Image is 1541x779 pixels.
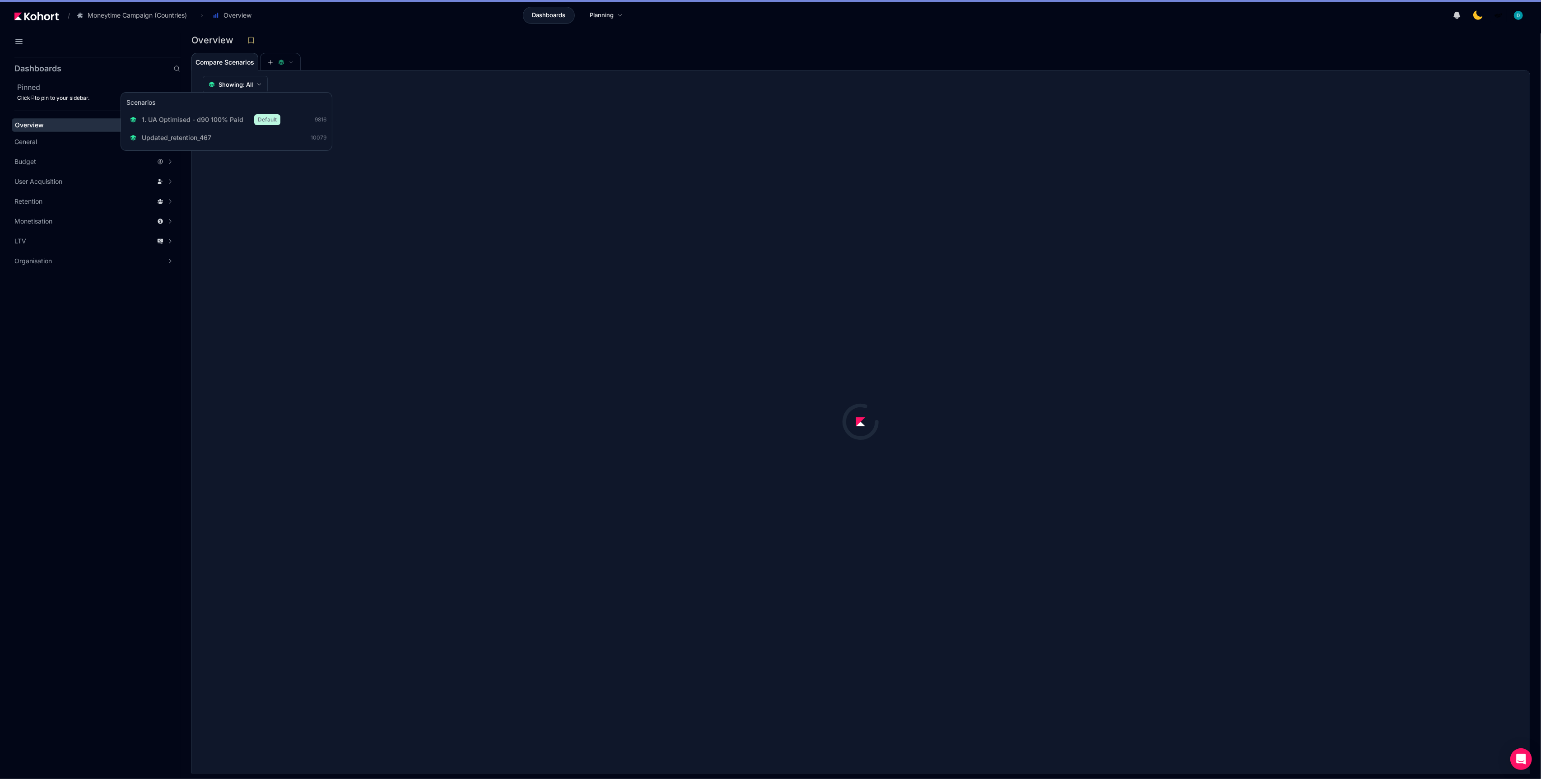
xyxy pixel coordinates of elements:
[315,116,326,123] span: 9816
[223,11,251,20] span: Overview
[311,134,326,141] span: 10079
[196,59,254,65] span: Compare Scenarios
[14,137,37,146] span: General
[199,12,205,19] span: ›
[142,133,211,142] span: Updated_retention_467
[14,177,62,186] span: User Acquisition
[14,157,36,166] span: Budget
[208,8,261,23] button: Overview
[61,11,70,20] span: /
[219,80,253,89] span: Showing: All
[17,94,181,102] div: Click to pin to your sidebar.
[191,36,239,45] h3: Overview
[1494,11,1503,20] img: logo_MoneyTimeLogo_1_20250619094856634230.png
[72,8,196,23] button: Moneytime Campaign (Countries)
[14,65,61,73] h2: Dashboards
[14,197,42,206] span: Retention
[15,121,44,129] span: Overview
[126,112,284,128] button: 1. UA Optimised - d90 100% PaidDefault
[14,237,26,246] span: LTV
[523,7,575,24] a: Dashboards
[14,12,59,20] img: Kohort logo
[142,115,243,124] span: 1. UA Optimised - d90 100% Paid
[126,98,155,109] h3: Scenarios
[590,11,614,20] span: Planning
[17,82,181,93] h2: Pinned
[203,76,268,93] button: Showing: All
[1510,748,1532,770] div: Open Intercom Messenger
[14,217,52,226] span: Monetisation
[532,11,565,20] span: Dashboards
[14,257,52,266] span: Organisation
[12,118,165,132] a: Overview
[126,131,220,145] button: Updated_retention_467
[88,11,187,20] span: Moneytime Campaign (Countries)
[254,114,280,125] span: Default
[580,7,632,24] a: Planning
